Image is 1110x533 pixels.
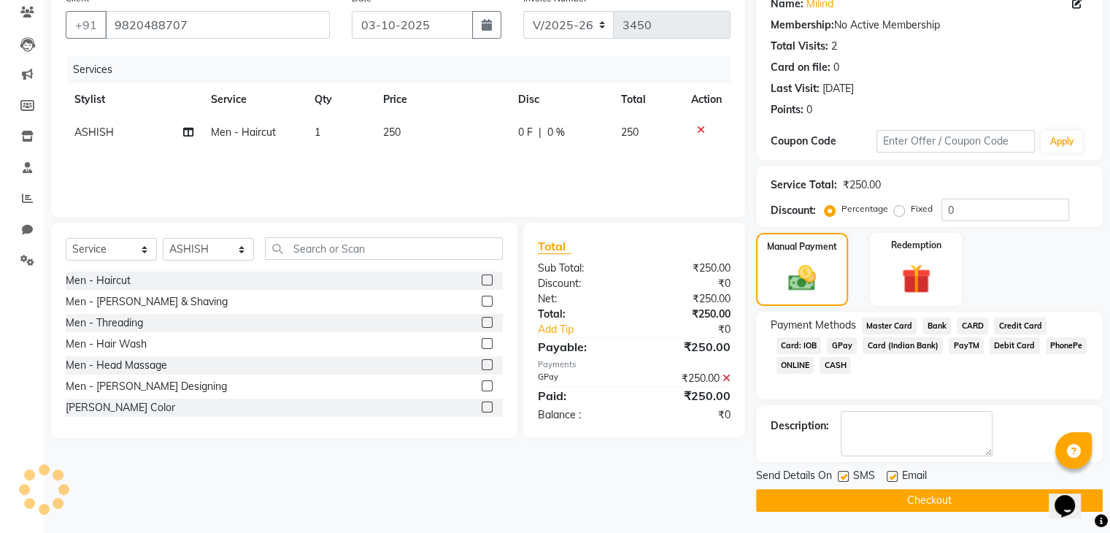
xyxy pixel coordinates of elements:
[827,337,857,354] span: GPay
[538,358,731,371] div: Payments
[315,126,320,139] span: 1
[771,203,816,218] div: Discount:
[902,468,927,486] span: Email
[527,407,634,423] div: Balance :
[756,489,1103,512] button: Checkout
[863,337,943,354] span: Card (Indian Bank)
[66,400,175,415] div: [PERSON_NAME] Color
[527,291,634,307] div: Net:
[538,239,571,254] span: Total
[66,11,107,39] button: +91
[822,81,854,96] div: [DATE]
[527,387,634,404] div: Paid:
[911,202,933,215] label: Fixed
[853,468,875,486] span: SMS
[527,322,652,337] a: Add Tip
[682,83,731,116] th: Action
[1046,337,1087,354] span: PhonePe
[771,39,828,54] div: Total Visits:
[527,371,634,386] div: GPay
[634,338,741,356] div: ₹250.00
[612,83,682,116] th: Total
[105,11,330,39] input: Search by Name/Mobile/Email/Code
[771,177,837,193] div: Service Total:
[776,337,822,354] span: Card: IOB
[771,102,803,118] div: Points:
[634,307,741,322] div: ₹250.00
[374,83,509,116] th: Price
[202,83,306,116] th: Service
[949,337,984,354] span: PayTM
[652,322,741,337] div: ₹0
[634,387,741,404] div: ₹250.00
[527,338,634,356] div: Payable:
[1049,475,1095,518] iframe: chat widget
[771,18,834,33] div: Membership:
[831,39,837,54] div: 2
[771,418,829,434] div: Description:
[779,262,825,294] img: _cash.svg
[634,276,741,291] div: ₹0
[756,468,832,486] span: Send Details On
[527,307,634,322] div: Total:
[74,126,114,139] span: ASHISH
[634,291,741,307] div: ₹250.00
[767,240,837,253] label: Manual Payment
[771,134,876,149] div: Coupon Code
[66,273,131,288] div: Men - Haircut
[922,318,951,334] span: Bank
[771,60,830,75] div: Card on file:
[771,18,1088,33] div: No Active Membership
[527,261,634,276] div: Sub Total:
[771,81,820,96] div: Last Visit:
[876,130,1036,153] input: Enter Offer / Coupon Code
[211,126,276,139] span: Men - Haircut
[621,126,639,139] span: 250
[66,294,228,310] div: Men - [PERSON_NAME] & Shaving
[771,318,856,333] span: Payment Methods
[66,358,167,373] div: Men - Head Massage
[634,407,741,423] div: ₹0
[806,102,812,118] div: 0
[990,337,1040,354] span: Debit Card
[843,177,881,193] div: ₹250.00
[518,125,533,140] span: 0 F
[1041,131,1082,153] button: Apply
[383,126,401,139] span: 250
[634,261,741,276] div: ₹250.00
[841,202,888,215] label: Percentage
[527,276,634,291] div: Discount:
[66,379,227,394] div: Men - [PERSON_NAME] Designing
[67,56,741,83] div: Services
[66,315,143,331] div: Men - Threading
[547,125,565,140] span: 0 %
[66,337,147,352] div: Men - Hair Wash
[994,318,1047,334] span: Credit Card
[862,318,917,334] span: Master Card
[265,237,503,260] input: Search or Scan
[306,83,374,116] th: Qty
[776,357,814,374] span: ONLINE
[891,239,941,252] label: Redemption
[833,60,839,75] div: 0
[893,261,940,297] img: _gift.svg
[539,125,541,140] span: |
[634,371,741,386] div: ₹250.00
[820,357,851,374] span: CASH
[66,83,202,116] th: Stylist
[957,318,988,334] span: CARD
[509,83,612,116] th: Disc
